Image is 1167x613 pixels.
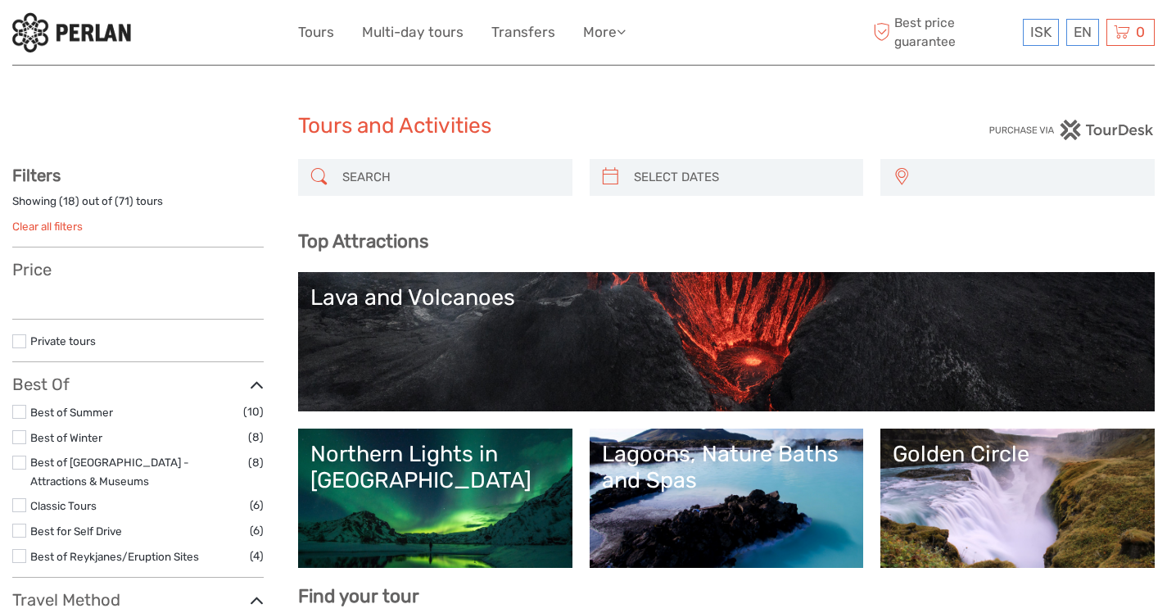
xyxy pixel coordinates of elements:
div: Lagoons, Nature Baths and Spas [602,441,852,494]
input: SEARCH [336,163,564,192]
a: Multi-day tours [362,20,464,44]
a: Classic Tours [30,499,97,512]
div: Northern Lights in [GEOGRAPHIC_DATA] [310,441,560,494]
span: (10) [243,402,264,421]
a: Northern Lights in [GEOGRAPHIC_DATA] [310,441,560,556]
div: Lava and Volcanoes [310,284,1142,311]
a: Tours [298,20,334,44]
span: Best price guarantee [869,14,1019,50]
h3: Best Of [12,375,264,394]
strong: Filters [12,166,61,185]
h3: Travel Method [12,590,264,610]
a: Clear all filters [12,220,83,233]
a: Best of Winter [30,431,102,444]
div: EN [1066,19,1099,46]
b: Find your tour [298,585,419,607]
a: Best for Self Drive [30,524,122,538]
span: (4) [250,547,264,565]
span: 0 [1133,24,1147,40]
h1: Tours and Activities [298,113,870,139]
span: ISK [1030,24,1052,40]
a: Lava and Volcanoes [310,284,1142,399]
img: PurchaseViaTourDesk.png [988,120,1155,140]
a: More [583,20,626,44]
span: (6) [250,496,264,515]
input: SELECT DATES [627,163,856,192]
span: (6) [250,521,264,540]
span: (8) [248,453,264,472]
h3: Price [12,260,264,279]
label: 71 [119,193,129,209]
a: Best of [GEOGRAPHIC_DATA] - Attractions & Museums [30,456,189,488]
a: Best of Summer [30,406,113,419]
a: Transfers [491,20,555,44]
label: 18 [63,193,75,209]
div: Golden Circle [893,441,1142,467]
a: Private tours [30,334,96,347]
img: 288-6a22670a-0f57-43d8-a107-52fbc9b92f2c_logo_small.jpg [12,12,131,52]
b: Top Attractions [298,230,428,252]
a: Lagoons, Nature Baths and Spas [602,441,852,556]
a: Golden Circle [893,441,1142,556]
div: Showing ( ) out of ( ) tours [12,193,264,219]
a: Best of Reykjanes/Eruption Sites [30,550,199,563]
span: (8) [248,428,264,447]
